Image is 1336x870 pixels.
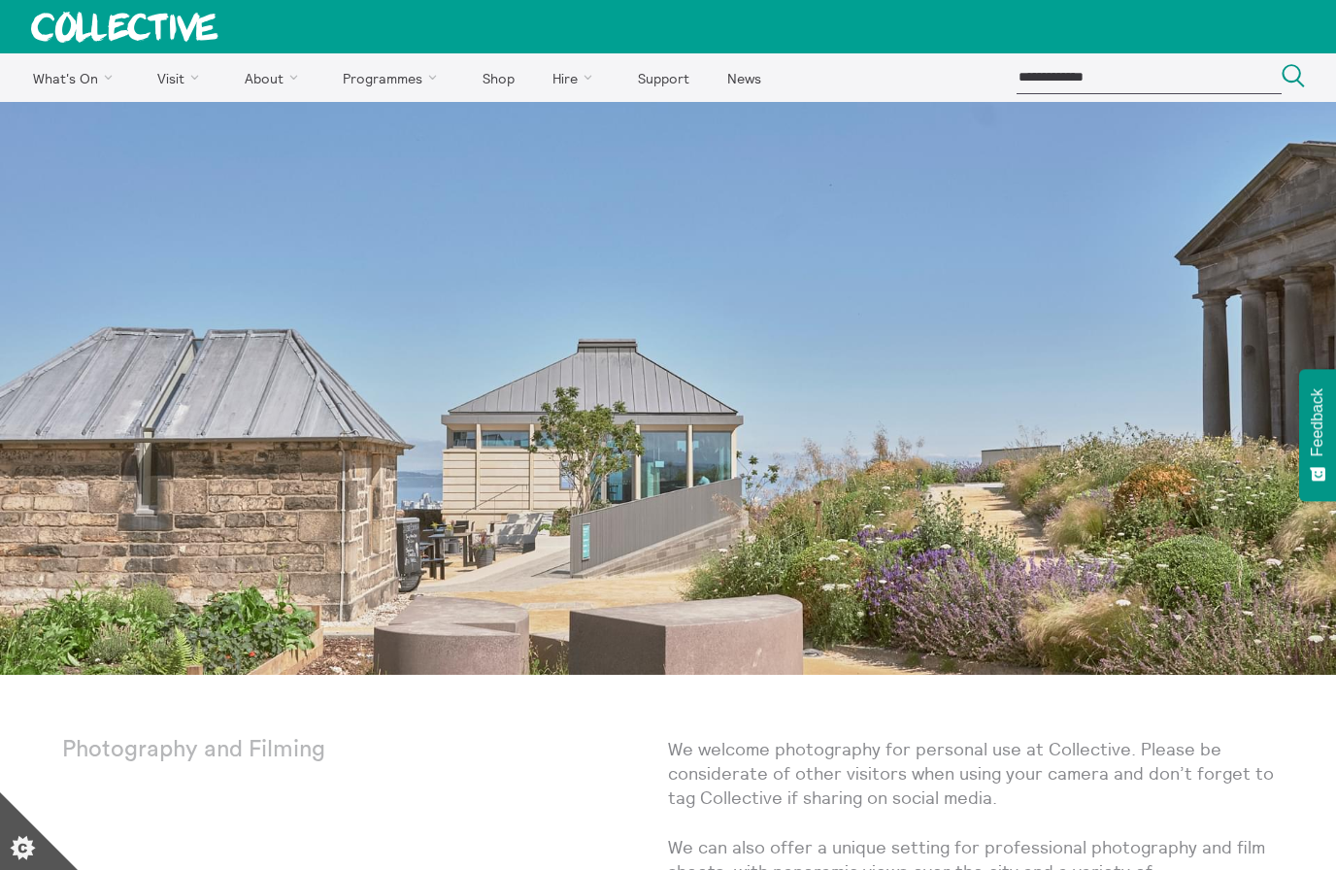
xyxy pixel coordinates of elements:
[465,53,531,102] a: Shop
[16,53,137,102] a: What's On
[326,53,462,102] a: Programmes
[227,53,322,102] a: About
[62,737,365,764] p: Photography and Filming
[536,53,618,102] a: Hire
[710,53,778,102] a: News
[1309,388,1326,456] span: Feedback
[141,53,224,102] a: Visit
[1299,369,1336,501] button: Feedback - Show survey
[620,53,706,102] a: Support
